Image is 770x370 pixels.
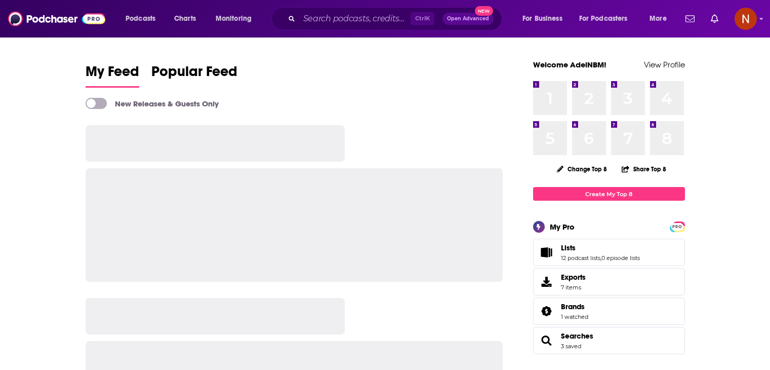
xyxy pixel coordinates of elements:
[561,302,585,311] span: Brands
[579,12,628,26] span: For Podcasters
[621,159,667,179] button: Share Top 8
[151,63,237,88] a: Popular Feed
[561,273,586,282] span: Exports
[550,222,575,232] div: My Pro
[442,13,494,25] button: Open AdvancedNew
[533,327,685,354] span: Searches
[174,12,196,26] span: Charts
[86,63,139,88] a: My Feed
[533,239,685,266] span: Lists
[561,284,586,291] span: 7 items
[533,298,685,325] span: Brands
[151,63,237,86] span: Popular Feed
[735,8,757,30] img: User Profile
[281,7,512,30] div: Search podcasts, credits, & more...
[600,254,601,262] span: ,
[551,163,614,175] button: Change Top 8
[601,254,640,262] a: 0 episode lists
[707,10,722,27] a: Show notifications dropdown
[168,11,202,27] a: Charts
[209,11,265,27] button: open menu
[8,9,105,28] img: Podchaser - Follow, Share and Rate Podcasts
[561,343,581,350] a: 3 saved
[537,275,557,289] span: Exports
[522,12,562,26] span: For Business
[561,243,576,252] span: Lists
[533,268,685,295] a: Exports
[735,8,757,30] button: Show profile menu
[644,60,685,69] a: View Profile
[533,60,606,69] a: Welcome AdelNBM!
[216,12,252,26] span: Monitoring
[561,313,588,320] a: 1 watched
[126,12,155,26] span: Podcasts
[118,11,169,27] button: open menu
[561,302,588,311] a: Brands
[537,304,557,318] a: Brands
[447,16,489,21] span: Open Advanced
[515,11,575,27] button: open menu
[299,11,411,27] input: Search podcasts, credits, & more...
[671,223,683,230] a: PRO
[650,12,667,26] span: More
[735,8,757,30] span: Logged in as AdelNBM
[86,98,219,109] a: New Releases & Guests Only
[671,223,683,231] span: PRO
[681,10,699,27] a: Show notifications dropdown
[533,187,685,201] a: Create My Top 8
[411,12,434,25] span: Ctrl K
[561,254,600,262] a: 12 podcast lists
[537,334,557,348] a: Searches
[642,11,679,27] button: open menu
[86,63,139,86] span: My Feed
[573,11,642,27] button: open menu
[475,6,493,16] span: New
[561,331,593,341] a: Searches
[561,243,640,252] a: Lists
[537,245,557,260] a: Lists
